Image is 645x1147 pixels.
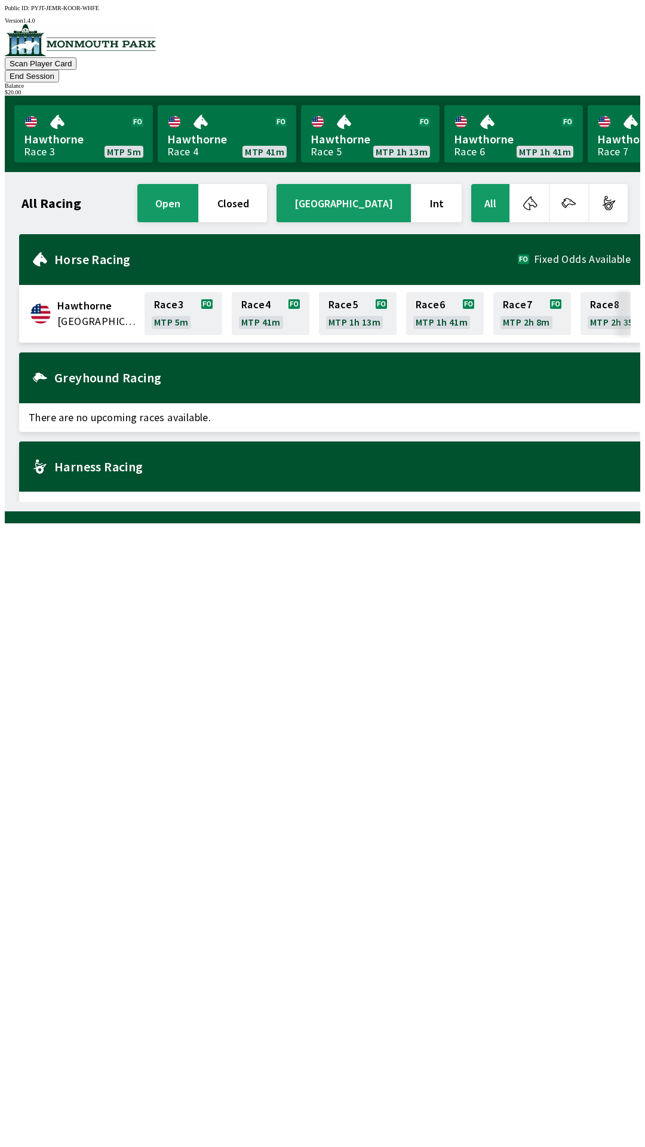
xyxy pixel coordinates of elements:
span: There are no upcoming races available. [19,492,640,520]
h2: Horse Racing [54,254,518,264]
button: Scan Player Card [5,57,76,70]
h2: Greyhound Racing [54,373,631,382]
span: Fixed Odds Available [534,254,631,264]
button: All [471,184,509,222]
span: Race 3 [154,300,183,309]
h2: Harness Racing [54,462,631,471]
div: Race 7 [597,147,628,157]
div: Race 3 [24,147,55,157]
span: MTP 5m [154,317,188,327]
span: Race 6 [416,300,445,309]
span: MTP 2h 35m [590,317,642,327]
button: closed [199,184,267,222]
a: Race6MTP 1h 41m [406,292,484,335]
div: $ 20.00 [5,89,640,96]
span: MTP 41m [245,147,284,157]
a: HawthorneRace 3MTP 5m [14,105,153,162]
span: Race 7 [503,300,532,309]
span: MTP 2h 8m [503,317,550,327]
button: End Session [5,70,59,82]
span: United States [57,314,137,329]
div: Race 6 [454,147,485,157]
a: Race5MTP 1h 13m [319,292,397,335]
a: HawthorneRace 5MTP 1h 13m [301,105,440,162]
span: MTP 41m [241,317,281,327]
div: Race 5 [311,147,342,157]
span: Hawthorne [24,131,143,147]
h1: All Racing [21,198,81,208]
span: MTP 1h 41m [519,147,571,157]
button: open [137,184,198,222]
span: MTP 1h 13m [376,147,428,157]
div: Balance [5,82,640,89]
a: HawthorneRace 6MTP 1h 41m [444,105,583,162]
div: Public ID: [5,5,640,11]
button: Int [412,184,462,222]
img: venue logo [5,24,156,56]
span: Hawthorne [57,298,137,314]
span: Race 5 [328,300,358,309]
span: MTP 1h 13m [328,317,380,327]
span: PYJT-JEMR-KOOR-WHFE [31,5,99,11]
a: HawthorneRace 4MTP 41m [158,105,296,162]
span: Hawthorne [167,131,287,147]
span: Race 8 [590,300,619,309]
span: Hawthorne [454,131,573,147]
button: [GEOGRAPHIC_DATA] [277,184,411,222]
div: Race 4 [167,147,198,157]
span: MTP 5m [107,147,141,157]
a: Race7MTP 2h 8m [493,292,571,335]
a: Race3MTP 5m [145,292,222,335]
span: MTP 1h 41m [416,317,468,327]
span: Hawthorne [311,131,430,147]
a: Race4MTP 41m [232,292,309,335]
div: Version 1.4.0 [5,17,640,24]
span: Race 4 [241,300,271,309]
span: There are no upcoming races available. [19,403,640,432]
